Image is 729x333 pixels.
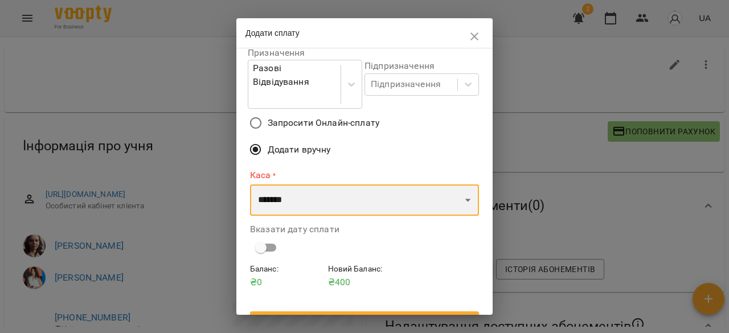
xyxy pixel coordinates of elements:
h6: Баланс : [250,263,323,276]
div: Підпризначення [371,77,441,91]
label: Вказати дату сплати [250,225,479,234]
div: Разові Відвідування [253,61,336,88]
p: ₴ 0 [250,276,323,289]
p: ₴ 400 [328,276,402,289]
label: Каса [250,168,479,182]
h6: Новий Баланс : [328,263,402,276]
span: Запросити Онлайн-сплату [268,116,379,130]
label: Призначення [248,48,362,57]
span: Додати сплату [245,28,300,38]
button: Підтвердити [250,311,479,332]
span: Додати вручну [268,143,331,157]
label: Підпризначення [364,61,479,71]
